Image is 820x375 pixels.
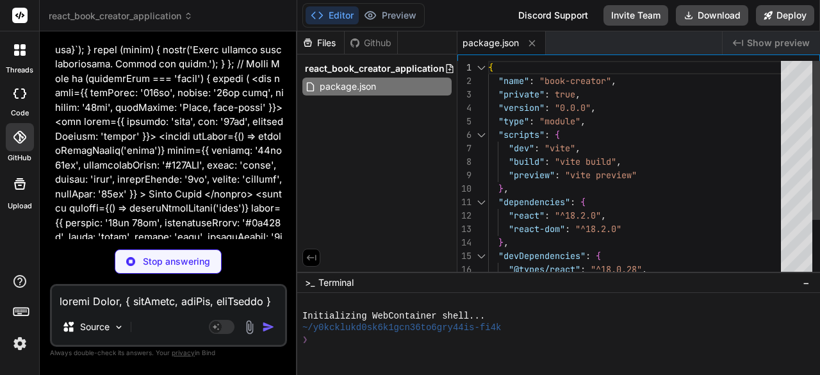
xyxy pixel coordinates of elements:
[457,236,471,249] div: 14
[539,115,580,127] span: "module"
[457,74,471,88] div: 2
[457,169,471,182] div: 9
[318,79,377,94] span: package.json
[80,321,110,333] p: Source
[498,75,529,87] span: "name"
[457,222,471,236] div: 13
[545,129,550,140] span: :
[143,255,210,268] p: Stop answering
[575,142,580,154] span: ,
[509,142,534,154] span: "dev"
[9,333,31,354] img: settings
[345,37,397,49] div: Github
[457,196,471,209] div: 11
[498,250,586,262] span: "devDependencies"
[6,65,33,76] label: threads
[509,210,545,221] span: "react"
[172,349,195,356] span: privacy
[616,156,621,167] span: ,
[473,61,489,74] div: Click to collapse the range.
[457,61,471,74] div: 1
[509,263,580,275] span: "@types/react"
[498,102,545,113] span: "version"
[457,101,471,115] div: 4
[498,196,570,208] span: "dependencies"
[509,223,565,235] span: "react-dom"
[463,37,519,49] span: package.json
[800,272,812,293] button: −
[642,263,647,275] span: ,
[555,102,591,113] span: "0.0.0"
[603,5,668,26] button: Invite Team
[498,115,529,127] span: "type"
[297,37,344,49] div: Files
[457,88,471,101] div: 3
[555,129,560,140] span: {
[302,322,502,334] span: ~/y0kcklukd0sk6k1gcn36to6gry44is-fi4k
[511,5,596,26] div: Discord Support
[457,182,471,196] div: 10
[305,62,445,75] span: react_book_creator_application
[529,115,534,127] span: :
[803,276,810,289] span: −
[457,155,471,169] div: 8
[529,75,534,87] span: :
[498,88,545,100] span: "private"
[539,75,611,87] span: "book-creator"
[242,320,257,335] img: attachment
[498,183,504,194] span: }
[545,210,550,221] span: :
[457,263,471,276] div: 16
[534,142,539,154] span: :
[555,88,575,100] span: true
[586,250,591,262] span: :
[555,156,616,167] span: "vite build"
[504,237,509,248] span: ,
[473,128,489,142] div: Click to collapse the range.
[545,156,550,167] span: :
[756,5,814,26] button: Deploy
[498,129,545,140] span: "scripts"
[676,5,748,26] button: Download
[359,6,422,24] button: Preview
[457,249,471,263] div: 15
[747,37,810,49] span: Show preview
[555,169,560,181] span: :
[575,88,580,100] span: ,
[591,263,642,275] span: "^18.0.28"
[473,196,489,209] div: Click to collapse the range.
[457,115,471,128] div: 5
[49,10,193,22] span: react_book_creator_application
[555,210,601,221] span: "^18.2.0"
[580,196,586,208] span: {
[580,115,586,127] span: ,
[565,169,637,181] span: "vite preview"
[509,169,555,181] span: "preview"
[11,108,29,119] label: code
[8,153,31,163] label: GitHub
[457,128,471,142] div: 6
[498,237,504,248] span: }
[596,250,601,262] span: {
[302,310,485,322] span: Initializing WebContainer shell...
[457,142,471,155] div: 7
[545,88,550,100] span: :
[318,276,354,289] span: Terminal
[504,183,509,194] span: ,
[545,142,575,154] span: "vite"
[601,210,606,221] span: ,
[302,334,309,346] span: ❯
[488,62,493,73] span: {
[570,196,575,208] span: :
[262,321,275,333] img: icon
[457,209,471,222] div: 12
[580,263,586,275] span: :
[565,223,570,235] span: :
[50,347,287,359] p: Always double-check its answers. Your in Bind
[473,249,489,263] div: Click to collapse the range.
[113,322,124,333] img: Pick Models
[306,6,359,24] button: Editor
[591,102,596,113] span: ,
[8,201,32,212] label: Upload
[611,75,616,87] span: ,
